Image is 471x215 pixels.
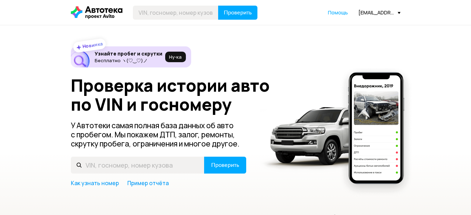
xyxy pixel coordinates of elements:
a: Как узнать номер [71,179,119,187]
strong: Новинка [82,40,103,50]
div: [EMAIL_ADDRESS][DOMAIN_NAME] [358,9,401,16]
input: VIN, госномер, номер кузова [71,157,204,174]
a: Пример отчёта [127,179,169,187]
span: Ну‑ка [169,54,182,60]
p: Бесплатно ヽ(♡‿♡)ノ [95,58,162,63]
p: У Автотеки самая полная база данных об авто с пробегом. Мы покажем ДТП, залог, ремонты, скрутку п... [71,121,247,148]
span: Проверить [211,162,239,168]
a: Помощь [328,9,348,16]
input: VIN, госномер, номер кузова [133,6,218,20]
span: Проверить [224,10,252,15]
h1: Проверка истории авто по VIN и госномеру [71,76,280,114]
button: Проверить [218,6,257,20]
h6: Узнайте пробег и скрутки [95,51,162,57]
button: Проверить [204,157,246,174]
